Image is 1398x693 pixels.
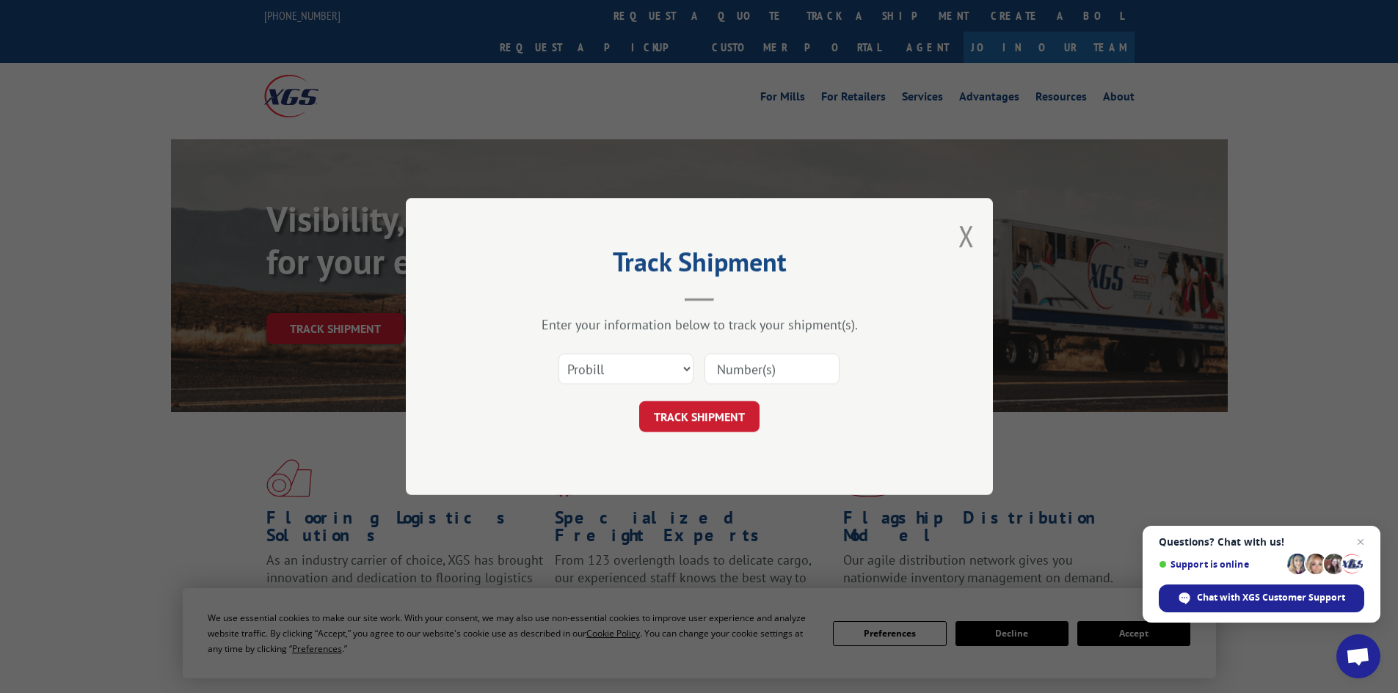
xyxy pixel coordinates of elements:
[479,316,920,333] div: Enter your information below to track your shipment(s).
[958,216,975,255] button: Close modal
[639,401,760,432] button: TRACK SHIPMENT
[1159,536,1364,548] span: Questions? Chat with us!
[1197,591,1345,604] span: Chat with XGS Customer Support
[1159,559,1282,570] span: Support is online
[479,252,920,279] h2: Track Shipment
[1159,584,1364,612] div: Chat with XGS Customer Support
[1336,634,1380,678] div: Open chat
[705,353,840,384] input: Number(s)
[1352,533,1369,551] span: Close chat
